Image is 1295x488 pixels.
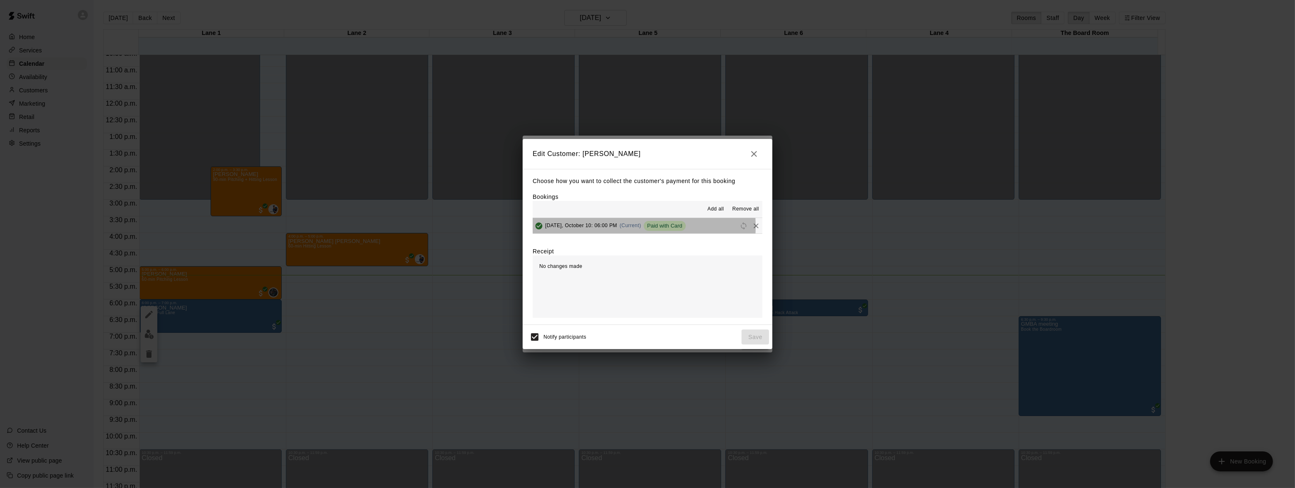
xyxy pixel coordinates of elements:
span: Add all [707,205,724,213]
span: Reschedule [737,222,750,228]
span: No changes made [539,263,582,269]
label: Bookings [533,193,558,200]
span: Notify participants [543,334,586,340]
p: Choose how you want to collect the customer's payment for this booking [533,176,762,186]
button: Add all [702,203,729,216]
button: Added & Paid[DATE], October 10: 06:00 PM(Current)Paid with CardRescheduleRemove [533,218,762,233]
h2: Edit Customer: [PERSON_NAME] [523,139,772,169]
span: Remove [750,222,762,228]
span: [DATE], October 10: 06:00 PM [545,223,617,228]
span: Remove all [732,205,759,213]
button: Remove all [729,203,762,216]
span: Paid with Card [644,223,686,229]
label: Receipt [533,247,554,255]
button: Added & Paid [533,220,545,232]
span: (Current) [620,223,641,228]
